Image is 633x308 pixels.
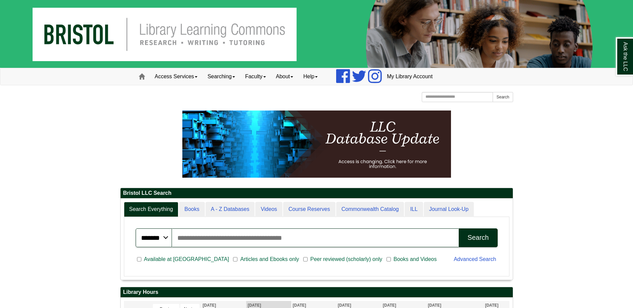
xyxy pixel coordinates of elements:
[293,303,306,308] span: [DATE]
[179,202,205,217] a: Books
[137,256,141,262] input: Available at [GEOGRAPHIC_DATA]
[206,202,255,217] a: A - Z Databases
[493,92,513,102] button: Search
[233,256,237,262] input: Articles and Ebooks only
[121,287,513,298] h2: Library Hours
[424,202,474,217] a: Journal Look-Up
[150,68,202,85] a: Access Services
[303,256,308,262] input: Peer reviewed (scholarly) only
[203,303,216,308] span: [DATE]
[255,202,282,217] a: Videos
[391,255,440,263] span: Books and Videos
[121,188,513,199] h2: Bristol LLC Search
[382,68,438,85] a: My Library Account
[485,303,498,308] span: [DATE]
[308,255,385,263] span: Peer reviewed (scholarly) only
[336,202,404,217] a: Commonwealth Catalog
[454,256,496,262] a: Advanced Search
[141,255,232,263] span: Available at [GEOGRAPHIC_DATA]
[428,303,441,308] span: [DATE]
[467,234,489,241] div: Search
[237,255,302,263] span: Articles and Ebooks only
[459,228,497,247] button: Search
[124,202,179,217] a: Search Everything
[202,68,240,85] a: Searching
[298,68,323,85] a: Help
[248,303,261,308] span: [DATE]
[283,202,335,217] a: Course Reserves
[240,68,271,85] a: Faculty
[387,256,391,262] input: Books and Videos
[338,303,351,308] span: [DATE]
[405,202,423,217] a: ILL
[182,111,451,178] img: HTML tutorial
[271,68,299,85] a: About
[383,303,396,308] span: [DATE]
